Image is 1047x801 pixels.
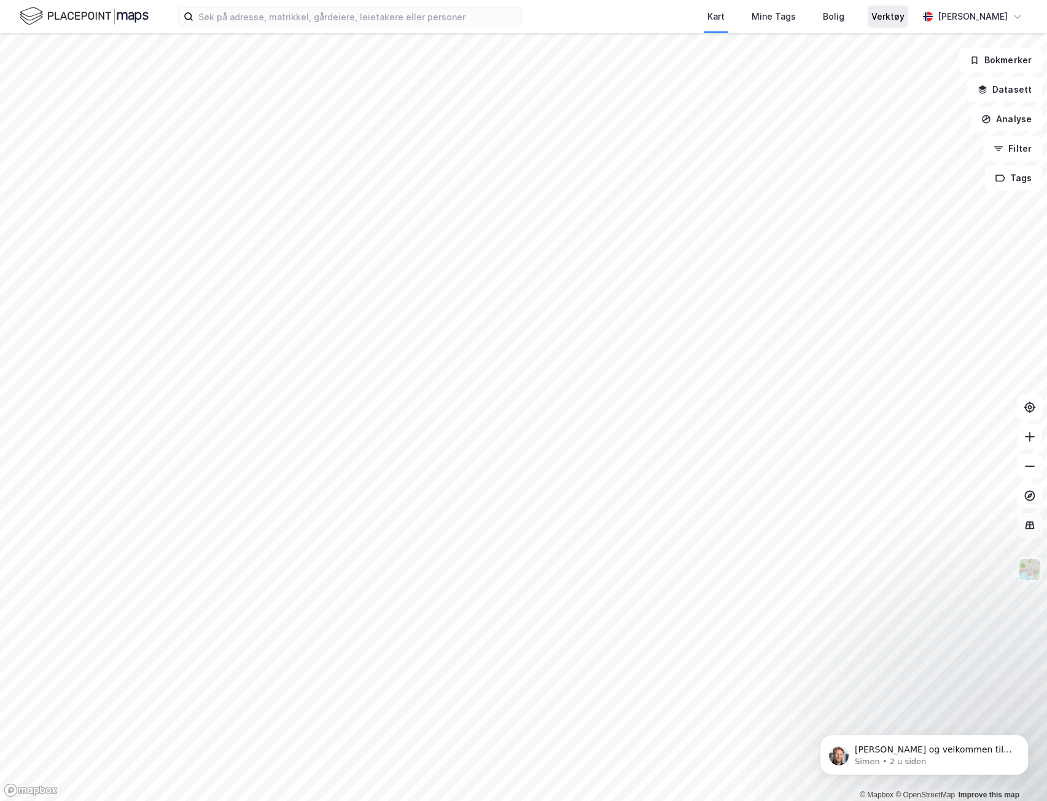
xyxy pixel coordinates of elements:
div: Verktøy [871,9,905,24]
iframe: Intercom notifications melding [801,709,1047,795]
img: Z [1018,558,1041,581]
div: Bolig [823,9,844,24]
div: Kart [707,9,725,24]
a: Mapbox [860,791,893,799]
button: Tags [985,166,1042,190]
a: OpenStreetMap [895,791,955,799]
div: Mine Tags [752,9,796,24]
a: Mapbox homepage [4,783,58,797]
button: Filter [983,136,1042,161]
div: [PERSON_NAME] [938,9,1008,24]
button: Datasett [967,77,1042,102]
button: Bokmerker [959,48,1042,72]
input: Søk på adresse, matrikkel, gårdeiere, leietakere eller personer [193,7,521,26]
button: Analyse [971,107,1042,131]
a: Improve this map [959,791,1019,799]
img: logo.f888ab2527a4732fd821a326f86c7f29.svg [20,6,149,27]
